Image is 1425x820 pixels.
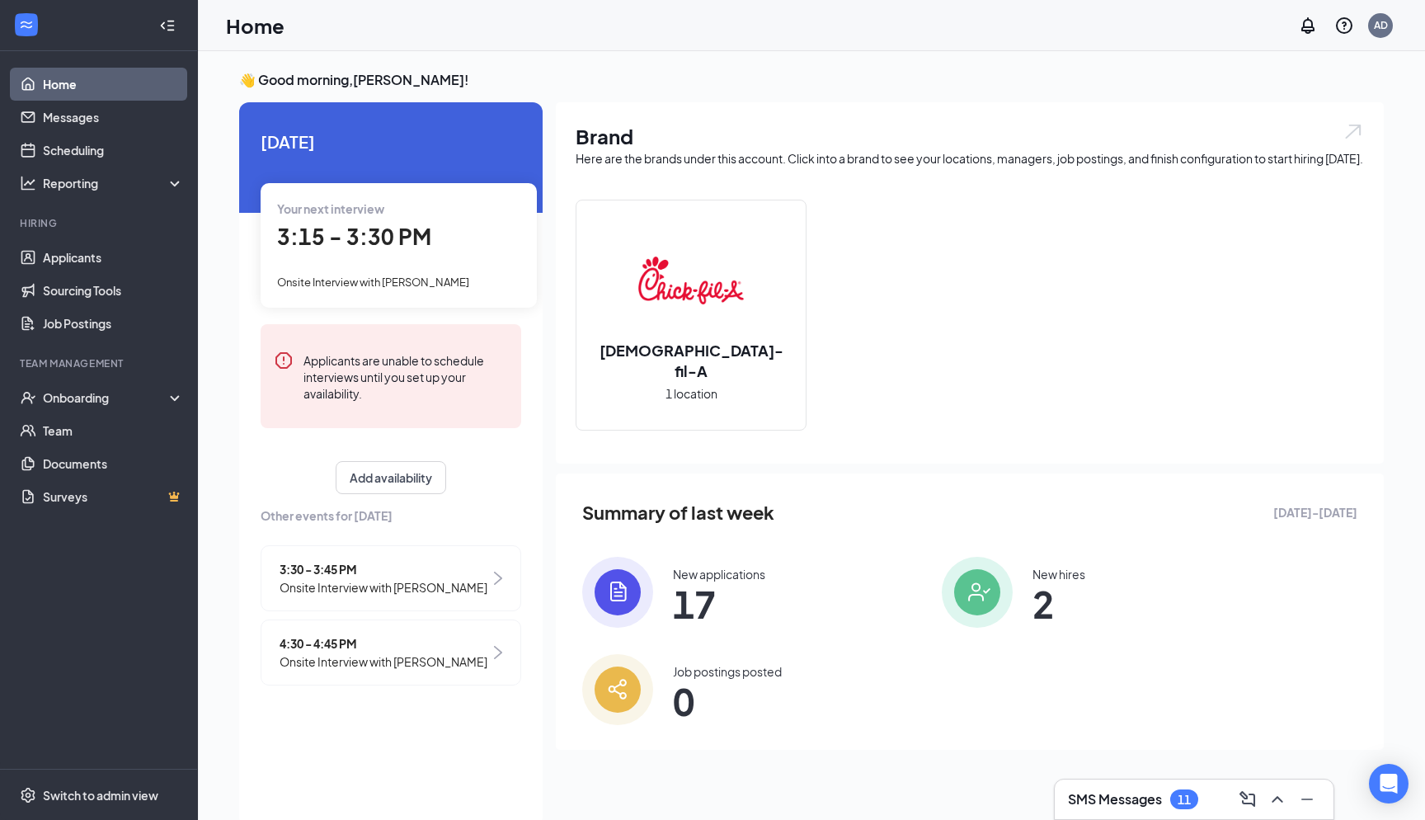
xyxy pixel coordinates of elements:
[20,389,36,406] svg: UserCheck
[1238,789,1258,809] svg: ComposeMessage
[576,340,806,381] h2: [DEMOGRAPHIC_DATA]-fil-A
[1369,764,1409,804] div: Open Intercom Messenger
[20,175,36,191] svg: Analysis
[303,351,508,402] div: Applicants are unable to schedule interviews until you set up your availability.
[43,134,184,167] a: Scheduling
[665,384,717,403] span: 1 location
[159,17,176,34] svg: Collapse
[277,223,431,250] span: 3:15 - 3:30 PM
[1298,16,1318,35] svg: Notifications
[1267,789,1287,809] svg: ChevronUp
[638,228,744,333] img: Chick-fil-A
[1343,122,1364,141] img: open.6027fd2a22e1237b5b06.svg
[43,480,184,513] a: SurveysCrown
[261,129,521,154] span: [DATE]
[1178,793,1191,807] div: 11
[673,566,765,582] div: New applications
[43,414,184,447] a: Team
[20,787,36,804] svg: Settings
[336,461,446,494] button: Add availability
[673,589,765,619] span: 17
[20,356,181,370] div: Team Management
[226,12,285,40] h1: Home
[43,307,184,340] a: Job Postings
[1068,790,1162,808] h3: SMS Messages
[582,557,653,628] img: icon
[673,686,782,716] span: 0
[582,654,653,725] img: icon
[43,389,170,406] div: Onboarding
[280,634,487,653] span: 4:30 - 4:45 PM
[1294,786,1320,813] button: Minimize
[43,447,184,480] a: Documents
[582,498,774,527] span: Summary of last week
[280,560,487,578] span: 3:30 - 3:45 PM
[1334,16,1354,35] svg: QuestionInfo
[43,175,185,191] div: Reporting
[277,276,469,289] span: Onsite Interview with [PERSON_NAME]
[277,201,384,216] span: Your next interview
[1235,786,1261,813] button: ComposeMessage
[274,351,294,370] svg: Error
[1297,789,1317,809] svg: Minimize
[43,787,158,804] div: Switch to admin view
[43,241,184,274] a: Applicants
[1032,589,1085,619] span: 2
[280,653,487,671] span: Onsite Interview with [PERSON_NAME]
[18,16,35,33] svg: WorkstreamLogo
[1264,786,1291,813] button: ChevronUp
[576,150,1364,167] div: Here are the brands under this account. Click into a brand to see your locations, managers, job p...
[43,274,184,307] a: Sourcing Tools
[20,216,181,230] div: Hiring
[576,122,1364,150] h1: Brand
[1374,18,1388,32] div: AD
[280,578,487,596] span: Onsite Interview with [PERSON_NAME]
[43,101,184,134] a: Messages
[673,663,782,680] div: Job postings posted
[239,71,1384,89] h3: 👋 Good morning, [PERSON_NAME] !
[1273,503,1357,521] span: [DATE] - [DATE]
[942,557,1013,628] img: icon
[261,507,521,525] span: Other events for [DATE]
[1032,566,1085,582] div: New hires
[43,68,184,101] a: Home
